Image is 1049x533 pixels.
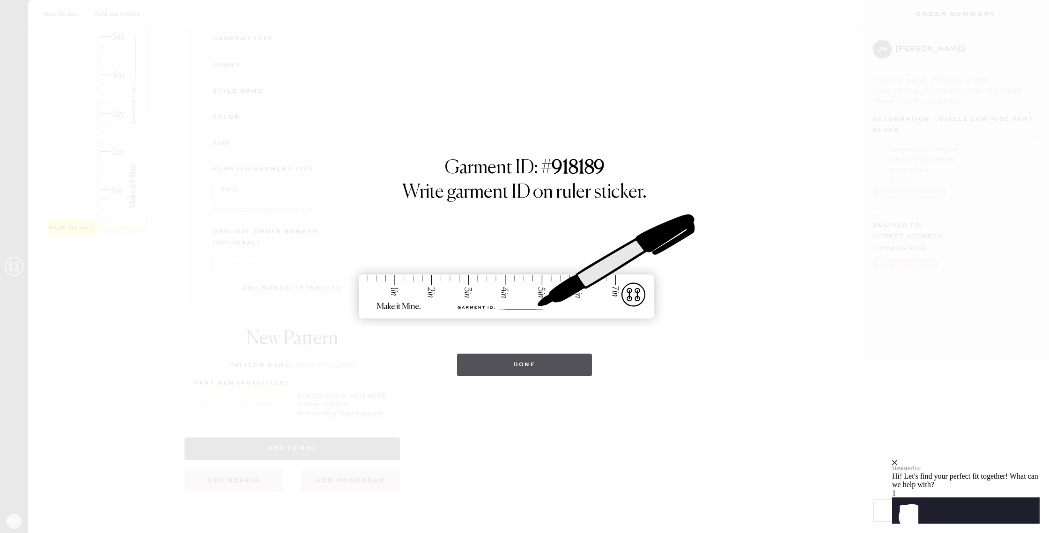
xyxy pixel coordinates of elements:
strong: 918189 [552,159,605,178]
h1: Write garment ID on ruler sticker. [402,181,647,204]
img: ruler-sticker-sharpie.svg [349,190,700,344]
h1: Garment ID: # [445,157,605,181]
button: Done [457,354,592,376]
iframe: Front Chat [892,403,1047,531]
